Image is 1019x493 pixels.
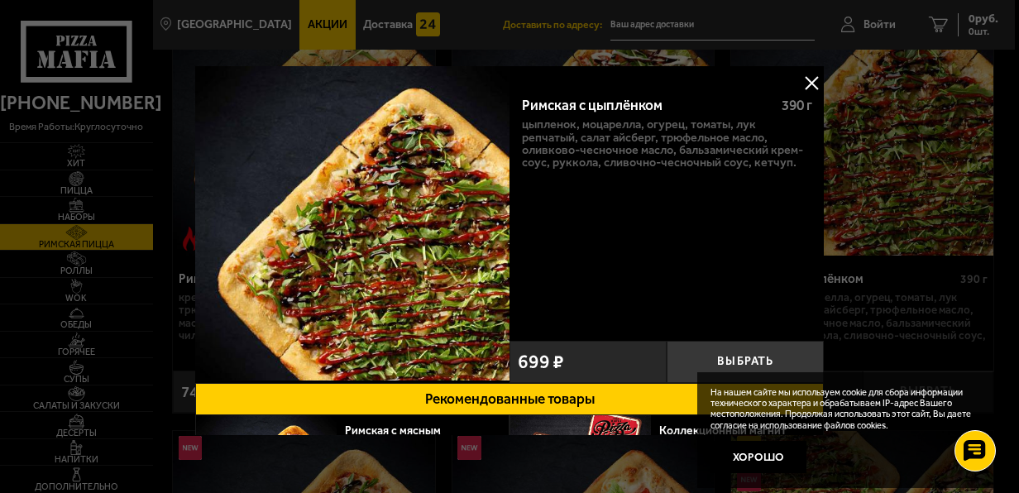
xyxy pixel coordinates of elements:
[195,66,509,383] a: Римская с цыплёнком
[518,352,564,371] span: 699 ₽
[195,383,824,415] button: Рекомендованные товары
[710,441,806,473] button: Хорошо
[345,424,441,451] a: Римская с мясным ассорти
[659,424,787,451] a: Коллекционный магнит "Мафия"
[195,66,509,381] img: Римская с цыплёнком
[782,97,812,113] span: 390 г
[521,97,768,114] div: Римская с цыплёнком
[521,118,811,170] p: цыпленок, моцарелла, огурец, томаты, лук репчатый, салат айсберг, трюфельное масло, оливково-чесн...
[667,341,824,383] button: Выбрать
[710,387,980,431] p: На нашем сайте мы используем cookie для сбора информации технического характера и обрабатываем IP...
